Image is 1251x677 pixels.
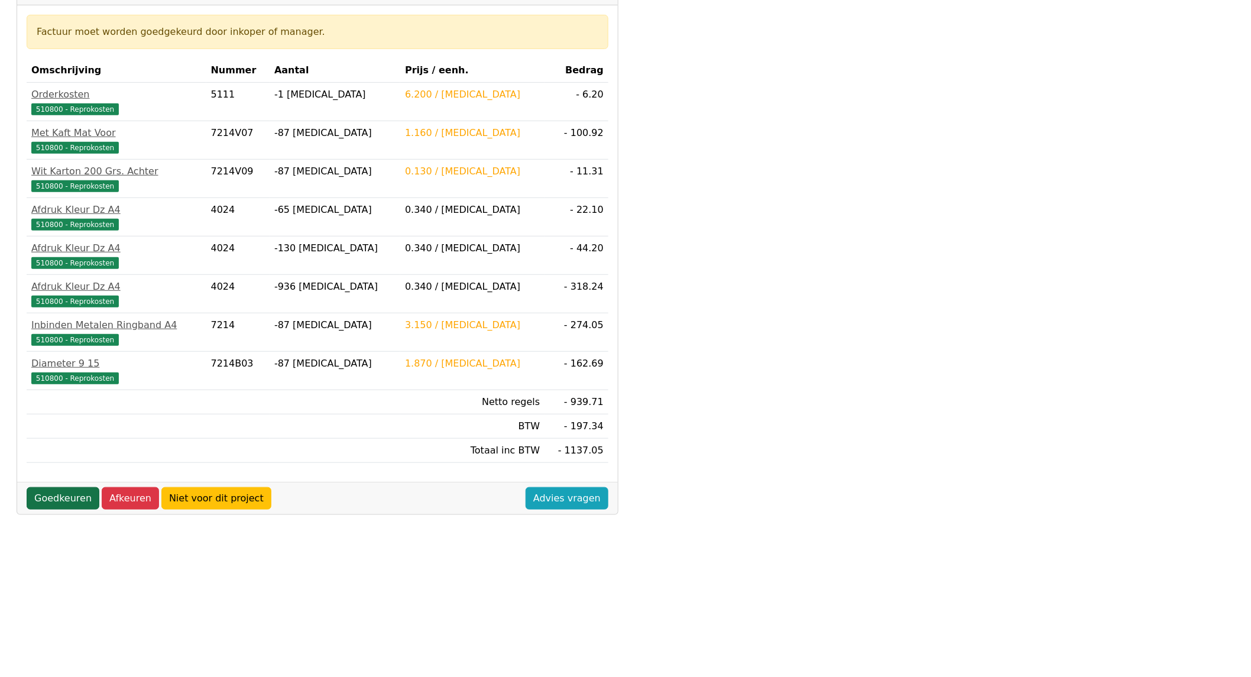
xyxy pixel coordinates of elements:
[405,241,540,255] div: 0.340 / [MEDICAL_DATA]
[31,241,202,255] div: Afdruk Kleur Dz A4
[31,280,202,294] div: Afdruk Kleur Dz A4
[545,313,608,352] td: - 274.05
[405,203,540,217] div: 0.340 / [MEDICAL_DATA]
[405,88,540,102] div: 6.200 / [MEDICAL_DATA]
[31,357,202,371] div: Diameter 9 15
[31,257,119,269] span: 510800 - Reprokosten
[206,198,270,237] td: 4024
[545,160,608,198] td: - 11.31
[545,121,608,160] td: - 100.92
[206,237,270,275] td: 4024
[31,88,202,102] div: Orderkosten
[31,88,202,116] a: Orderkosten510800 - Reprokosten
[31,219,119,231] span: 510800 - Reprokosten
[274,318,396,332] div: -87 [MEDICAL_DATA]
[405,280,540,294] div: 0.340 / [MEDICAL_DATA]
[545,83,608,121] td: - 6.20
[545,59,608,83] th: Bedrag
[405,318,540,332] div: 3.150 / [MEDICAL_DATA]
[31,280,202,308] a: Afdruk Kleur Dz A4510800 - Reprokosten
[31,142,119,154] span: 510800 - Reprokosten
[161,487,271,510] a: Niet voor dit project
[405,357,540,371] div: 1.870 / [MEDICAL_DATA]
[405,126,540,140] div: 1.160 / [MEDICAL_DATA]
[31,357,202,385] a: Diameter 9 15510800 - Reprokosten
[27,487,99,510] a: Goedkeuren
[31,164,202,179] div: Wit Karton 200 Grs. Achter
[400,414,545,439] td: BTW
[400,439,545,463] td: Totaal inc BTW
[545,198,608,237] td: - 22.10
[37,25,598,39] div: Factuur moet worden goedgekeurd door inkoper of manager.
[526,487,608,510] a: Advies vragen
[206,160,270,198] td: 7214V09
[31,241,202,270] a: Afdruk Kleur Dz A4510800 - Reprokosten
[31,126,202,140] div: Met Kaft Mat Voor
[31,180,119,192] span: 510800 - Reprokosten
[31,103,119,115] span: 510800 - Reprokosten
[31,296,119,307] span: 510800 - Reprokosten
[274,164,396,179] div: -87 [MEDICAL_DATA]
[274,241,396,255] div: -130 [MEDICAL_DATA]
[274,88,396,102] div: -1 [MEDICAL_DATA]
[545,390,608,414] td: - 939.71
[31,203,202,231] a: Afdruk Kleur Dz A4510800 - Reprokosten
[206,275,270,313] td: 4024
[270,59,400,83] th: Aantal
[400,390,545,414] td: Netto regels
[102,487,159,510] a: Afkeuren
[31,372,119,384] span: 510800 - Reprokosten
[206,352,270,390] td: 7214B03
[545,275,608,313] td: - 318.24
[545,414,608,439] td: - 197.34
[27,59,206,83] th: Omschrijving
[31,318,202,332] div: Inbinden Metalen Ringband A4
[545,439,608,463] td: - 1137.05
[400,59,545,83] th: Prijs / eenh.
[274,203,396,217] div: -65 [MEDICAL_DATA]
[31,318,202,346] a: Inbinden Metalen Ringband A4510800 - Reprokosten
[405,164,540,179] div: 0.130 / [MEDICAL_DATA]
[206,313,270,352] td: 7214
[31,203,202,217] div: Afdruk Kleur Dz A4
[31,164,202,193] a: Wit Karton 200 Grs. Achter510800 - Reprokosten
[274,357,396,371] div: -87 [MEDICAL_DATA]
[545,352,608,390] td: - 162.69
[274,126,396,140] div: -87 [MEDICAL_DATA]
[31,126,202,154] a: Met Kaft Mat Voor510800 - Reprokosten
[274,280,396,294] div: -936 [MEDICAL_DATA]
[545,237,608,275] td: - 44.20
[206,121,270,160] td: 7214V07
[31,334,119,346] span: 510800 - Reprokosten
[206,59,270,83] th: Nummer
[206,83,270,121] td: 5111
